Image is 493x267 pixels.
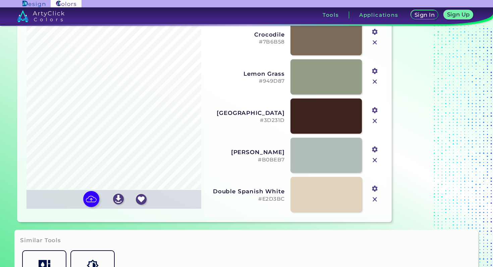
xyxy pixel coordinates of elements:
[209,157,285,163] h5: #B0BEB7
[209,39,285,45] h5: #7B6B58
[209,149,285,155] h3: [PERSON_NAME]
[371,156,379,164] img: icon_close.svg
[371,38,379,47] img: icon_close.svg
[83,191,99,207] img: icon picture
[359,12,398,17] h3: Applications
[209,31,285,38] h3: Crocodile
[17,10,64,22] img: logo_artyclick_colors_white.svg
[209,188,285,195] h3: Double Spanish White
[209,117,285,124] h5: #3D231D
[444,10,473,19] a: Sign Up
[412,10,438,19] a: Sign In
[371,77,379,86] img: icon_close.svg
[415,12,434,18] h5: Sign In
[136,194,147,205] img: icon_favourite_white.svg
[20,237,61,245] h3: Similar Tools
[113,194,124,204] img: icon_download_white.svg
[209,110,285,116] h3: [GEOGRAPHIC_DATA]
[209,70,285,77] h3: Lemon Grass
[371,117,379,125] img: icon_close.svg
[323,12,339,17] h3: Tools
[209,78,285,84] h5: #949D87
[209,196,285,202] h5: #E2D3BC
[22,1,45,7] img: ArtyClick Design logo
[371,195,379,204] img: icon_close.svg
[447,12,469,17] h5: Sign Up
